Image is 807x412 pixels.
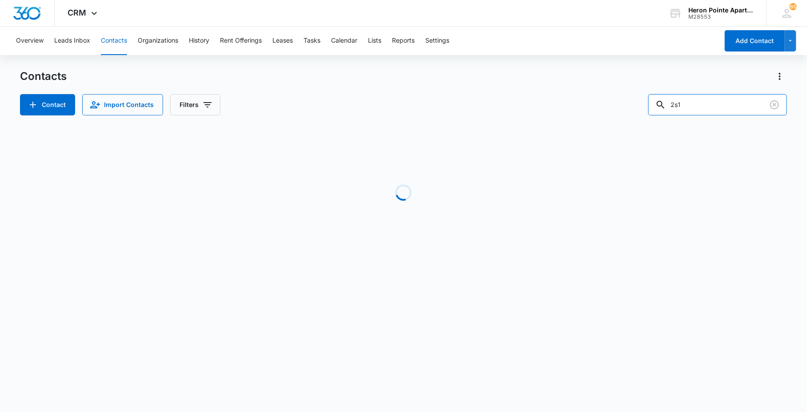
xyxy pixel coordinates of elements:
span: CRM [68,8,87,17]
span: 65 [790,3,797,10]
button: Import Contacts [82,94,163,115]
button: Actions [773,69,787,83]
button: Lists [368,27,381,55]
div: account id [689,14,754,20]
input: Search Contacts [648,94,787,115]
button: Rent Offerings [220,27,262,55]
h1: Contacts [20,70,67,83]
button: Tasks [304,27,320,55]
button: Clear [767,98,782,112]
button: Calendar [331,27,357,55]
button: Leases [272,27,293,55]
button: Add Contact [20,94,75,115]
button: Add Contact [725,30,785,51]
button: Organizations [138,27,178,55]
button: Overview [16,27,44,55]
button: Leads Inbox [54,27,90,55]
button: History [189,27,209,55]
div: account name [689,7,754,14]
button: Settings [425,27,449,55]
button: Contacts [101,27,127,55]
div: notifications count [790,3,797,10]
button: Filters [170,94,220,115]
button: Reports [392,27,415,55]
